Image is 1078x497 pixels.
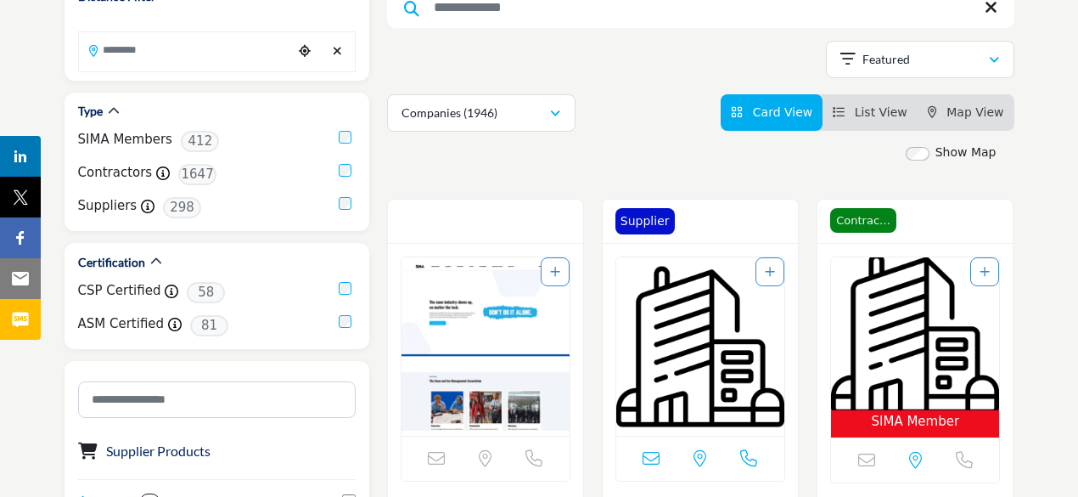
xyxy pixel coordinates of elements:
a: Add To List [980,265,990,279]
span: Contractor [830,208,896,234]
input: SIMA Members checkbox [339,131,351,144]
a: Open Listing in new tab [831,257,999,438]
li: List View [823,94,918,131]
span: 412 [181,131,219,152]
span: 58 [187,282,225,303]
p: Featured [862,51,910,68]
div: Choose your current location [292,33,317,70]
img: SIMA [401,257,570,436]
button: Featured [826,41,1014,78]
h2: Type [78,103,103,120]
a: Add To List [550,265,560,279]
label: Show Map [935,144,997,161]
input: Search Category [78,381,356,418]
input: CSP Certified checkbox [339,282,351,295]
input: Contractors checkbox [339,164,351,177]
a: Map View [928,105,1004,119]
label: Suppliers [78,196,138,216]
span: SIMA Member [872,412,960,432]
span: Map View [946,105,1003,119]
input: Search Location [79,33,293,66]
li: Card View [721,94,823,131]
a: Open Listing in new tab [616,257,784,436]
p: Supplier [620,212,670,230]
p: Companies (1946) [401,104,497,121]
label: CSP Certified [78,281,161,301]
a: View Card [731,105,812,119]
a: Add To List [765,265,775,279]
li: Map View [918,94,1014,131]
img: Diamond Wire Spring Company [616,257,784,436]
h2: Certification [78,254,145,271]
button: Companies (1946) [387,94,575,132]
label: ASM Certified [78,314,165,334]
span: List View [855,105,907,119]
span: Card View [753,105,812,119]
input: Suppliers checkbox [339,197,351,210]
a: Open Listing in new tab [401,257,570,436]
label: SIMA Members [78,130,172,150]
span: 298 [163,197,201,218]
a: View List [833,105,907,119]
button: Supplier Products [106,441,211,461]
img: Imperial Landscaping [831,257,999,410]
label: Contractors [78,163,153,183]
span: 81 [190,315,228,336]
span: 1647 [178,164,216,185]
input: ASM Certified checkbox [339,315,351,328]
div: Clear search location [325,33,350,70]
